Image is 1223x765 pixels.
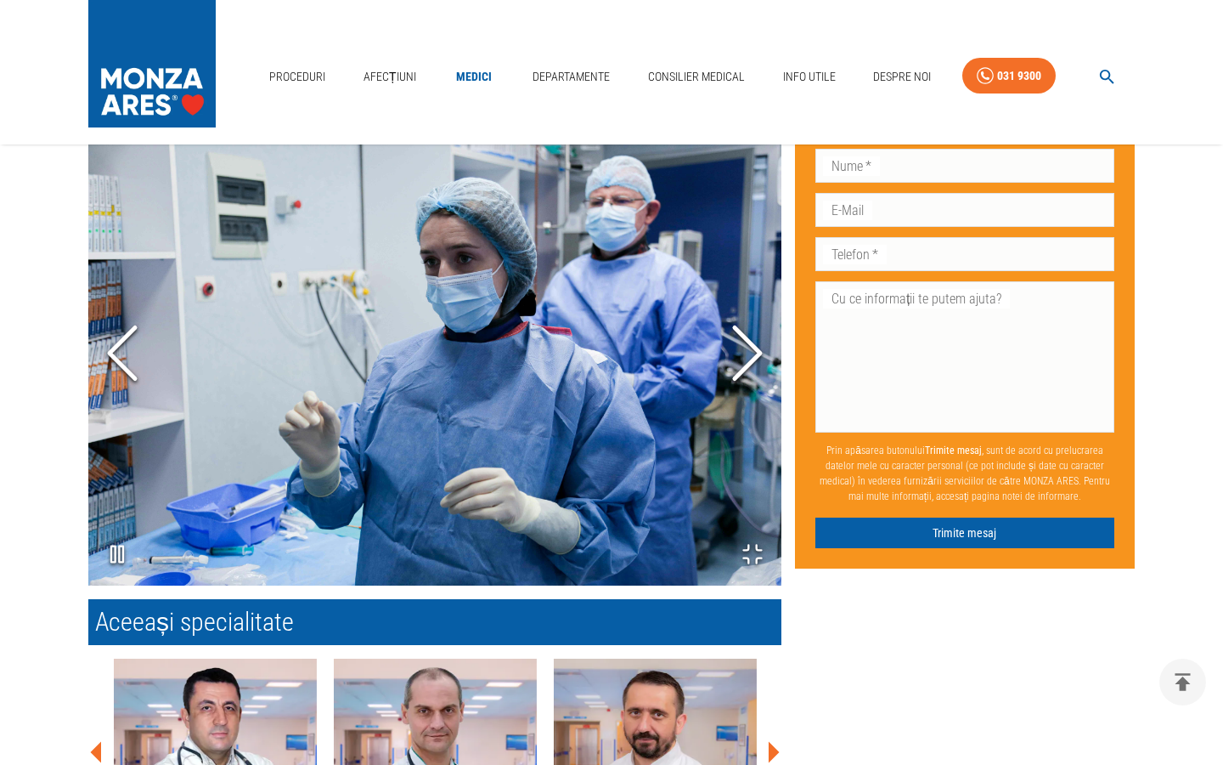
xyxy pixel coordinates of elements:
button: delete [1159,659,1206,705]
button: Next Slide [713,260,781,450]
a: 031 9300 [962,58,1056,94]
a: Afecțiuni [357,59,423,94]
button: Trimite mesaj [815,517,1114,548]
div: Go to Slide 6 [88,123,781,586]
a: Info Utile [776,59,843,94]
h2: Aceeași specialitate [88,599,781,645]
a: Proceduri [262,59,332,94]
a: Consilier Medical [641,59,752,94]
p: Prin apăsarea butonului , sunt de acord cu prelucrarea datelor mele cu caracter personal (ce pot ... [815,435,1114,510]
a: Despre Noi [866,59,938,94]
b: Trimite mesaj [925,444,982,456]
a: Medici [447,59,501,94]
div: 031 9300 [997,65,1041,87]
button: Open Fullscreen [724,525,781,586]
button: Play or Pause Slideshow [88,525,146,586]
img: ZkcbESol0Zci9O-m_DoctorIuliaPopa-implantarestimulatorcardiac.jpg [88,123,781,586]
button: Previous Slide [88,260,156,450]
a: Departamente [526,59,617,94]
